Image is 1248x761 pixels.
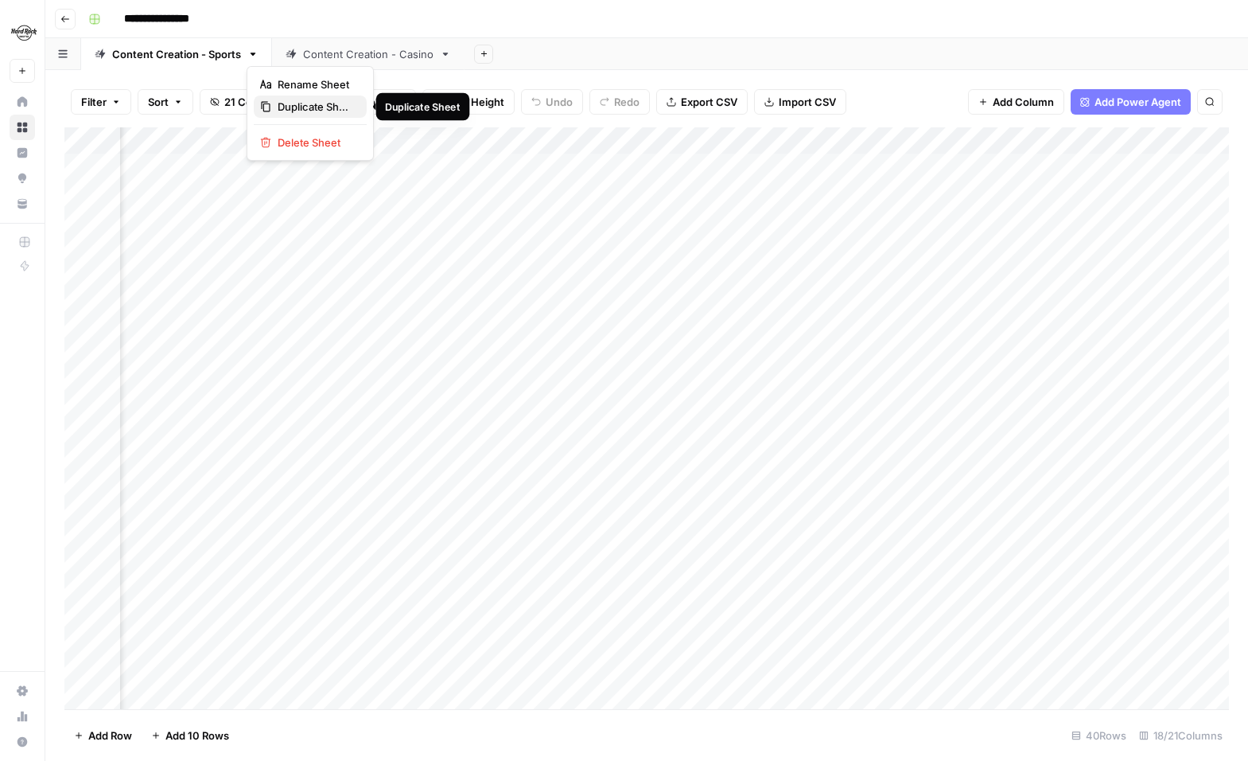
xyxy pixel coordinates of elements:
[10,704,35,729] a: Usage
[200,89,293,115] button: 21 Columns
[224,94,282,110] span: 21 Columns
[422,89,515,115] button: Row Height
[10,166,35,191] a: Opportunities
[754,89,846,115] button: Import CSV
[81,38,272,70] a: Content Creation - Sports
[779,94,836,110] span: Import CSV
[64,723,142,748] button: Add Row
[10,191,35,217] a: Your Data
[71,89,131,115] button: Filter
[142,723,239,748] button: Add 10 Rows
[10,115,35,140] a: Browse
[614,94,640,110] span: Redo
[272,38,465,70] a: Content Creation - Casino
[968,89,1064,115] button: Add Column
[10,140,35,166] a: Insights
[278,76,354,92] span: Rename Sheet
[385,99,461,114] div: Duplicate Sheet
[303,46,433,62] div: Content Creation - Casino
[10,678,35,704] a: Settings
[88,728,132,743] span: Add Row
[10,13,35,53] button: Workspace: Hard Rock Digital
[681,94,737,110] span: Export CSV
[1094,94,1181,110] span: Add Power Agent
[10,89,35,115] a: Home
[521,89,583,115] button: Undo
[1133,723,1229,748] div: 18/21 Columns
[447,94,504,110] span: Row Height
[656,89,748,115] button: Export CSV
[138,89,193,115] button: Sort
[546,94,573,110] span: Undo
[112,46,241,62] div: Content Creation - Sports
[589,89,650,115] button: Redo
[81,94,107,110] span: Filter
[1071,89,1191,115] button: Add Power Agent
[278,135,354,150] span: Delete Sheet
[10,18,38,47] img: Hard Rock Digital Logo
[165,728,229,743] span: Add 10 Rows
[148,94,169,110] span: Sort
[1065,723,1133,748] div: 40 Rows
[993,94,1054,110] span: Add Column
[10,729,35,755] button: Help + Support
[278,99,354,115] span: Duplicate Sheet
